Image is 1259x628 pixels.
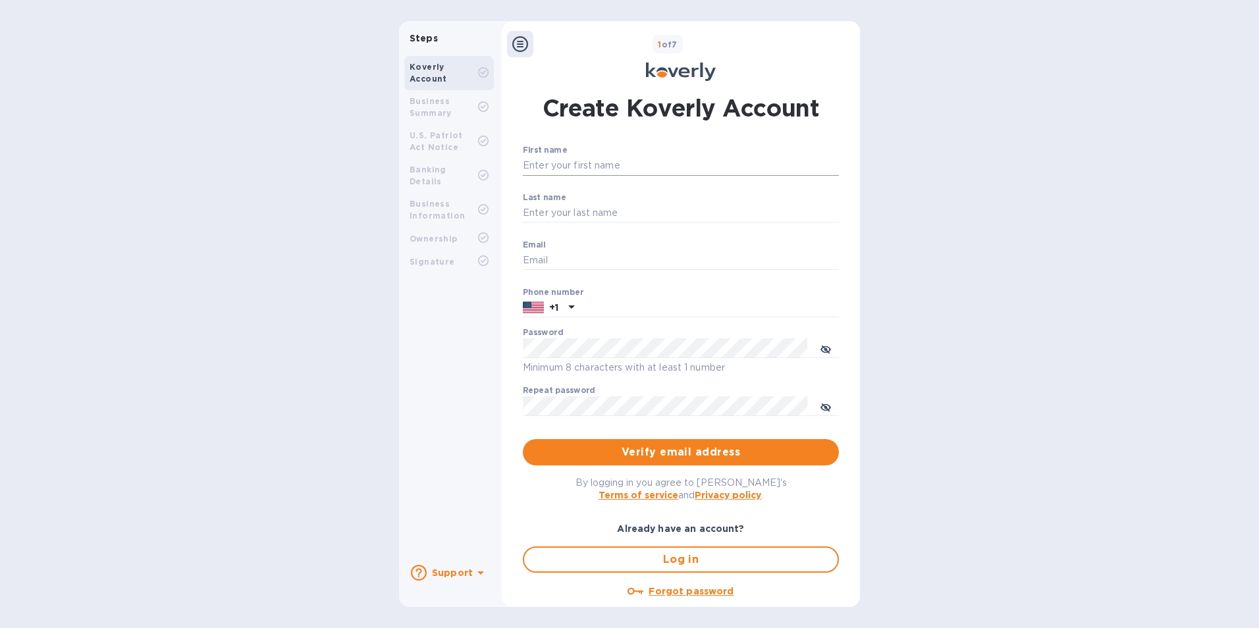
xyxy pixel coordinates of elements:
b: Ownership [410,234,458,244]
label: Password [523,329,563,337]
img: US [523,300,544,315]
b: Already have an account? [617,523,744,534]
h1: Create Koverly Account [543,92,820,124]
b: Koverly Account [410,62,447,84]
input: Enter your last name [523,203,839,223]
b: Business Information [410,199,465,221]
u: Forgot password [649,586,734,596]
label: Phone number [523,288,583,296]
b: Support [432,567,473,578]
span: Log in [535,552,827,567]
b: Signature [410,257,455,267]
label: Last name [523,194,566,201]
a: Privacy policy [695,490,761,500]
b: Business Summary [410,96,452,118]
input: Email [523,251,839,271]
b: Steps [410,33,438,43]
input: Enter your first name [523,156,839,176]
a: Terms of service [599,490,678,500]
button: Log in [523,546,839,573]
p: Minimum 8 characters with at least 1 number [523,360,839,375]
label: First name [523,147,567,155]
b: Banking Details [410,165,446,186]
button: Verify email address [523,439,839,465]
button: toggle password visibility [813,335,839,361]
label: Repeat password [523,387,595,395]
button: toggle password visibility [813,393,839,419]
span: Verify email address [533,444,828,460]
span: 1 [658,39,661,49]
b: U.S. Patriot Act Notice [410,130,463,152]
span: By logging in you agree to [PERSON_NAME]'s and . [576,477,787,500]
label: Email [523,241,546,249]
p: +1 [549,301,558,314]
b: of 7 [658,39,678,49]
